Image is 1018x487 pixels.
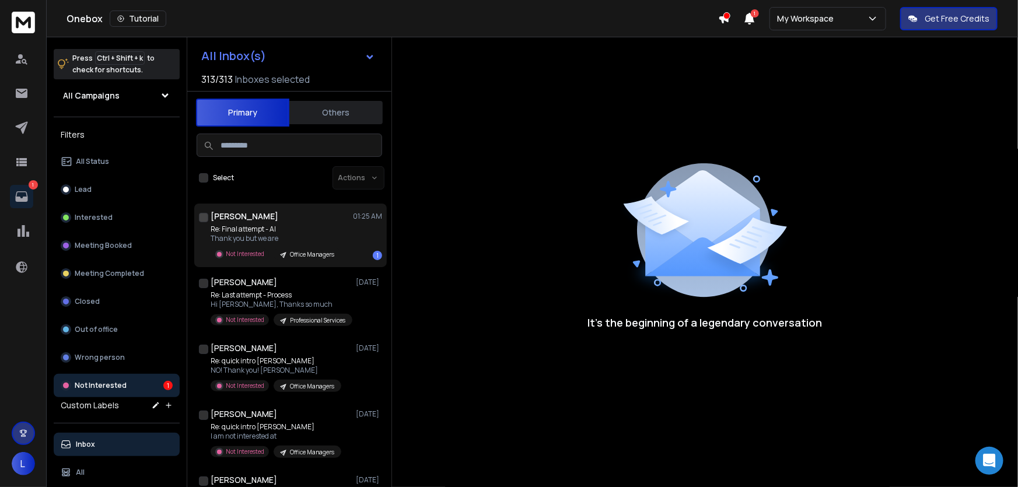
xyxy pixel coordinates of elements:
[76,157,109,166] p: All Status
[75,241,132,250] p: Meeting Booked
[356,278,382,287] p: [DATE]
[211,225,341,234] p: Re: Final attempt - AI
[76,468,85,477] p: All
[196,99,289,127] button: Primary
[75,213,113,222] p: Interested
[777,13,838,24] p: My Workspace
[54,290,180,313] button: Closed
[75,185,92,194] p: Lead
[54,150,180,173] button: All Status
[373,251,382,260] div: 1
[63,90,120,101] h1: All Campaigns
[54,84,180,107] button: All Campaigns
[226,250,264,258] p: Not Interested
[54,262,180,285] button: Meeting Completed
[75,353,125,362] p: Wrong person
[226,381,264,390] p: Not Interested
[75,297,100,306] p: Closed
[54,318,180,341] button: Out of office
[211,366,341,375] p: NO! Thank you! [PERSON_NAME]
[290,382,334,391] p: Office Managers
[900,7,998,30] button: Get Free Credits
[75,269,144,278] p: Meeting Completed
[226,316,264,324] p: Not Interested
[54,461,180,484] button: All
[356,409,382,419] p: [DATE]
[235,72,310,86] h3: Inboxes selected
[588,314,823,331] p: It’s the beginning of a legendary conversation
[213,173,234,183] label: Select
[12,452,35,475] button: L
[54,374,180,397] button: Not Interested1
[356,475,382,485] p: [DATE]
[289,100,383,125] button: Others
[67,10,718,27] div: Onebox
[192,44,384,68] button: All Inbox(s)
[76,440,95,449] p: Inbox
[211,342,277,354] h1: [PERSON_NAME]
[975,447,1003,475] div: Open Intercom Messenger
[211,356,341,366] p: Re: quick intro [PERSON_NAME]
[211,408,277,420] h1: [PERSON_NAME]
[201,50,266,62] h1: All Inbox(s)
[290,448,334,457] p: Office Managers
[54,433,180,456] button: Inbox
[211,290,351,300] p: Re: Last attempt - Process
[201,72,233,86] span: 313 / 313
[211,422,341,432] p: Re: quick intro [PERSON_NAME]
[75,325,118,334] p: Out of office
[54,234,180,257] button: Meeting Booked
[163,381,173,390] div: 1
[29,180,38,190] p: 1
[10,185,33,208] a: 1
[925,13,989,24] p: Get Free Credits
[61,400,119,411] h3: Custom Labels
[356,344,382,353] p: [DATE]
[211,234,341,243] p: Thank you but we are
[211,211,278,222] h1: [PERSON_NAME]
[72,52,155,76] p: Press to check for shortcuts.
[211,474,277,486] h1: [PERSON_NAME]
[353,212,382,221] p: 01:25 AM
[226,447,264,456] p: Not Interested
[54,178,180,201] button: Lead
[290,250,334,259] p: Office Managers
[54,127,180,143] h3: Filters
[751,9,759,17] span: 1
[211,432,341,441] p: I am not interested at
[110,10,166,27] button: Tutorial
[211,276,277,288] h1: [PERSON_NAME]
[95,51,145,65] span: Ctrl + Shift + k
[211,300,351,309] p: Hi [PERSON_NAME], Thanks so much
[75,381,127,390] p: Not Interested
[54,206,180,229] button: Interested
[290,316,345,325] p: Professional Services
[54,346,180,369] button: Wrong person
